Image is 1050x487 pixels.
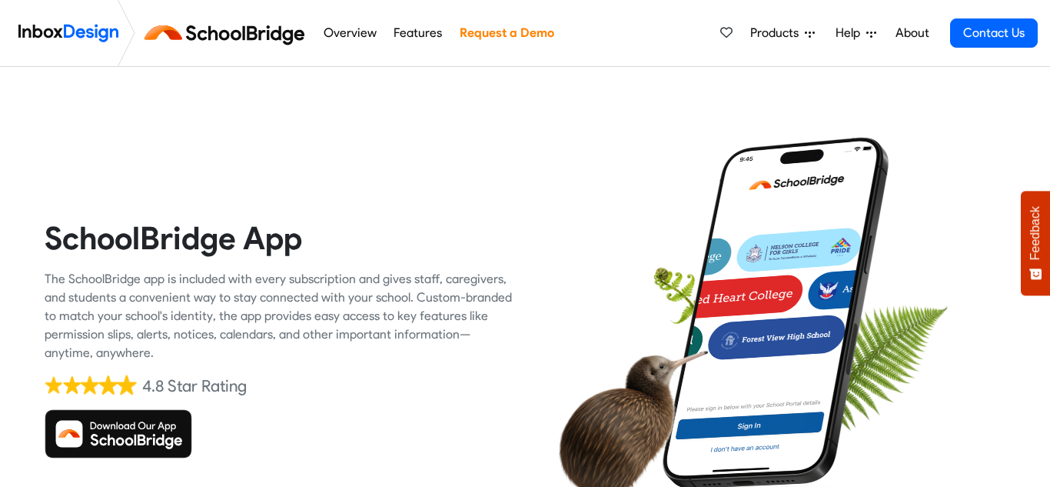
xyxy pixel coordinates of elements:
[319,18,380,48] a: Overview
[45,270,513,362] div: The SchoolBridge app is included with every subscription and gives staff, caregivers, and student...
[390,18,447,48] a: Features
[455,18,558,48] a: Request a Demo
[744,18,821,48] a: Products
[1021,191,1050,295] button: Feedback - Show survey
[141,15,314,52] img: schoolbridge logo
[45,218,513,258] heading: SchoolBridge App
[836,24,866,42] span: Help
[1028,206,1042,260] span: Feedback
[950,18,1038,48] a: Contact Us
[142,375,247,398] div: 4.8 Star Rating
[829,18,882,48] a: Help
[891,18,933,48] a: About
[750,24,805,42] span: Products
[45,409,192,459] img: Download SchoolBridge App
